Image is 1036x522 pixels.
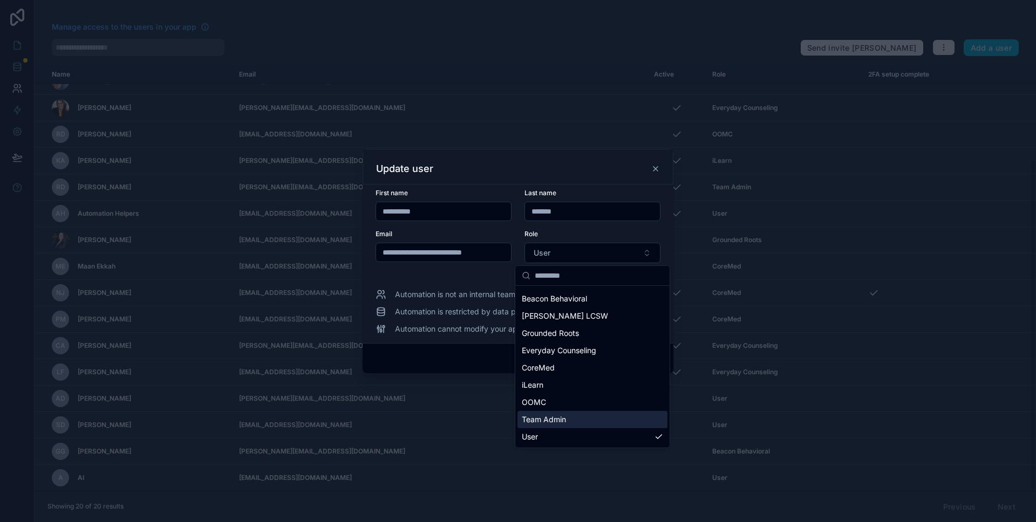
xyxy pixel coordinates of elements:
[515,286,670,448] div: Suggestions
[524,230,538,238] span: Role
[522,328,579,339] span: Grounded Roots
[522,311,608,321] span: [PERSON_NAME] LCSW
[395,306,553,317] span: Automation is restricted by data permissions
[522,397,546,408] span: OOMC
[522,414,566,425] span: Team Admin
[524,189,556,197] span: Last name
[524,243,660,263] button: Select Button
[376,230,392,238] span: Email
[522,431,538,442] span: User
[395,324,522,334] span: Automation cannot modify your app
[395,289,547,300] span: Automation is not an internal team member
[534,248,550,258] span: User
[522,345,596,356] span: Everyday Counseling
[376,189,408,197] span: First name
[522,293,587,304] span: Beacon Behavioral
[522,380,543,390] span: iLearn
[522,362,555,373] span: CoreMed
[376,162,433,175] h3: Update user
